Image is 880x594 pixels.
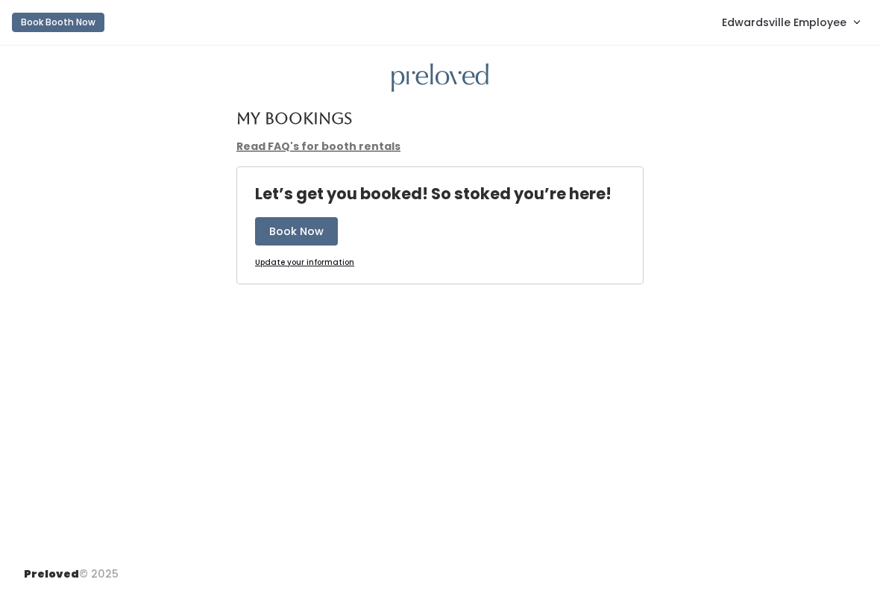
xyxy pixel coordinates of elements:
[255,217,338,246] button: Book Now
[722,14,846,31] span: Edwardsville Employee
[236,110,352,127] h4: My Bookings
[24,566,79,581] span: Preloved
[255,257,354,268] u: Update your information
[12,6,104,39] a: Book Booth Now
[24,554,119,582] div: © 2025
[707,6,874,38] a: Edwardsville Employee
[236,139,400,154] a: Read FAQ's for booth rentals
[12,13,104,32] button: Book Booth Now
[255,257,354,269] a: Update your information
[255,185,612,202] h4: Let’s get you booked! So stoked you’re here!
[392,63,488,93] img: preloved logo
